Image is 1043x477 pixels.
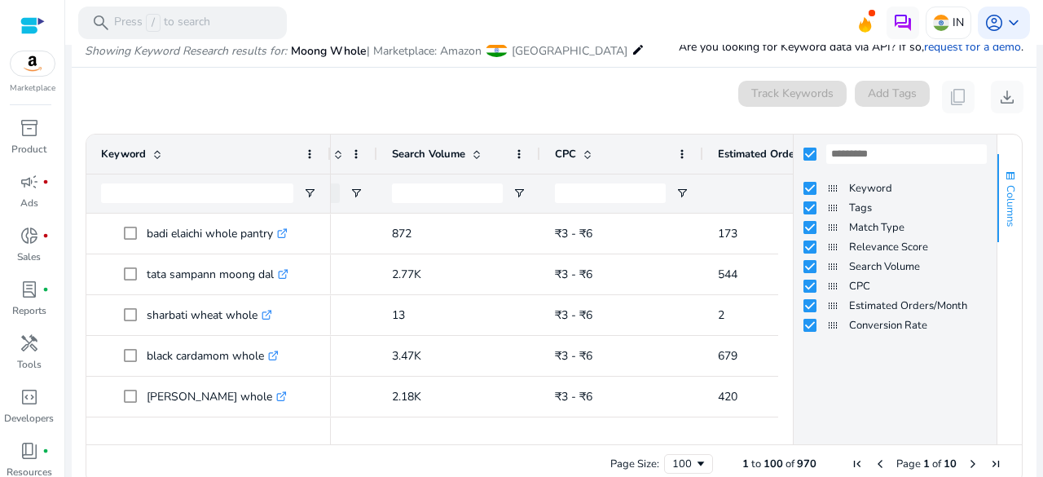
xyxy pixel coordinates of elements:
span: search [91,13,111,33]
div: Page Size [664,454,713,474]
span: keyboard_arrow_down [1004,13,1023,33]
span: 970 [797,457,816,471]
span: account_circle [984,13,1004,33]
div: Page Size: [610,457,659,471]
span: Estimated Orders/Month [849,298,987,313]
span: ₹3 - ₹6 [555,267,592,282]
span: ₹3 - ₹6 [555,226,592,241]
span: Relevance Score [849,240,987,254]
span: book_4 [20,441,39,461]
div: First Page [851,457,864,470]
span: 10 [944,457,957,471]
p: Marketplace [10,82,55,95]
span: inventory_2 [20,118,39,138]
span: donut_small [20,226,39,245]
p: Sales [17,250,41,264]
p: [PERSON_NAME] whole [147,380,287,413]
p: Developers [4,411,54,426]
span: | Marketplace: Amazon [367,43,482,59]
span: [GEOGRAPHIC_DATA] [512,43,627,59]
input: Filter Columns Input [826,144,987,164]
span: download [997,87,1017,107]
button: Open Filter Menu [513,187,526,200]
div: Last Page [989,457,1002,470]
input: Search Volume Filter Input [392,183,503,203]
span: Match Type [849,220,987,235]
span: Columns [1003,185,1018,227]
span: 420 [718,389,737,404]
span: ₹3 - ₹6 [555,348,592,364]
div: Search Volume Column [794,257,997,276]
span: 2 [718,307,724,323]
span: CPC [555,147,576,161]
span: 2.18K [392,389,421,404]
span: fiber_manual_record [42,448,49,454]
span: Keyword [101,147,146,161]
span: 1 [742,457,749,471]
p: Tools [17,357,42,372]
span: code_blocks [20,387,39,407]
span: of [786,457,794,471]
span: fiber_manual_record [42,179,49,185]
span: Conversion Rate [849,318,987,333]
i: Showing Keyword Research results for: [85,43,287,59]
div: CPC Column [794,276,997,296]
p: black cardamom whole [147,339,279,373]
span: ₹3 - ₹6 [555,389,592,404]
span: 100 [764,457,783,471]
div: Column List 8 Columns [794,179,997,335]
p: Product [11,142,46,157]
div: Keyword Column [794,179,997,198]
div: Conversion Rate Column [794,316,997,335]
div: Next Page [966,457,979,470]
span: Page [896,457,921,471]
input: Keyword Filter Input [101,183,293,203]
p: IN [953,8,964,37]
span: of [932,457,941,471]
span: ₹3 - ₹6 [555,307,592,323]
img: amazon.svg [11,51,55,76]
span: Search Volume [849,259,987,274]
span: 173 [718,226,737,241]
span: lab_profile [20,280,39,299]
span: to [751,457,761,471]
div: Tags Column [794,198,997,218]
button: Open Filter Menu [676,187,689,200]
p: badi elaichi whole black [147,421,281,454]
span: 3.47K [392,348,421,364]
p: tata sampann moong dal [147,258,288,291]
button: Open Filter Menu [303,187,316,200]
div: Match Type Column [794,218,997,237]
span: 544 [718,267,737,282]
button: download [991,81,1023,113]
span: 679 [718,348,737,364]
span: campaign [20,172,39,192]
span: 2.77K [392,267,421,282]
span: Search Volume [392,147,465,161]
span: fiber_manual_record [42,232,49,239]
span: Tags [849,201,987,215]
input: CPC Filter Input [555,183,666,203]
button: Open Filter Menu [350,187,363,200]
span: Keyword [849,181,987,196]
span: 1 [923,457,930,471]
div: 100 [672,457,694,471]
span: Moong Whole [291,43,367,59]
p: sharbati wheat whole [147,298,272,332]
span: 872 [392,226,411,241]
span: 13 [392,307,405,323]
p: badi elaichi whole pantry [147,217,288,250]
div: Relevance Score Column [794,237,997,257]
p: Press to search [114,14,210,32]
span: CPC [849,279,987,294]
mat-icon: edit [632,40,645,60]
span: Estimated Orders/Month [718,147,816,161]
p: Ads [20,196,38,210]
span: handyman [20,333,39,353]
div: Estimated Orders/Month Column [794,296,997,316]
img: in.svg [933,15,949,31]
span: fiber_manual_record [42,286,49,293]
p: Reports [12,303,46,318]
span: / [146,14,161,32]
div: Previous Page [874,457,887,470]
